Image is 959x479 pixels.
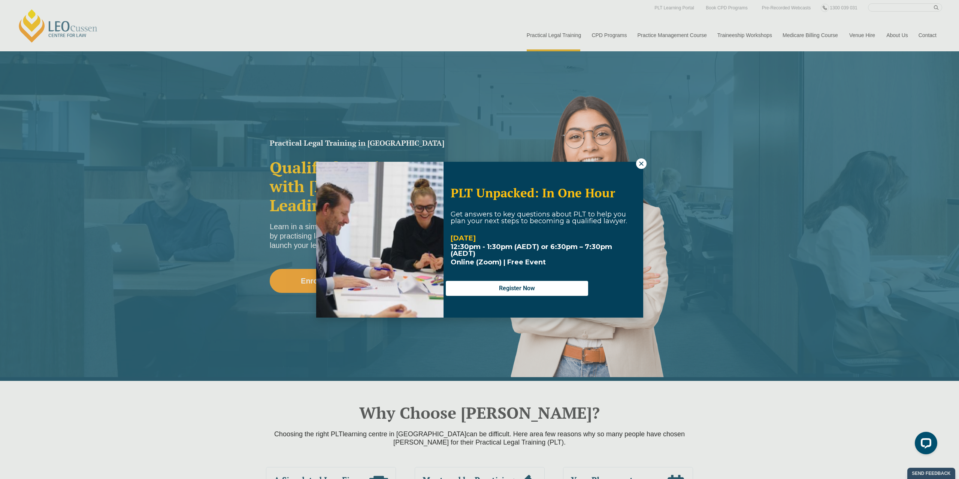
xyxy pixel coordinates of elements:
[909,429,940,460] iframe: LiveChat chat widget
[446,281,588,296] button: Register Now
[451,243,612,258] strong: 12:30pm - 1:30pm (AEDT) or 6:30pm – 7:30pm (AEDT)
[451,234,476,242] strong: [DATE]
[451,185,615,201] span: PLT Unpacked: In One Hour
[451,210,627,225] span: Get answers to key questions about PLT to help you plan your next steps to becoming a qualified l...
[636,158,647,169] button: Close
[316,162,444,318] img: Woman in yellow blouse holding folders looking to the right and smiling
[451,258,546,266] span: Online (Zoom) | Free Event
